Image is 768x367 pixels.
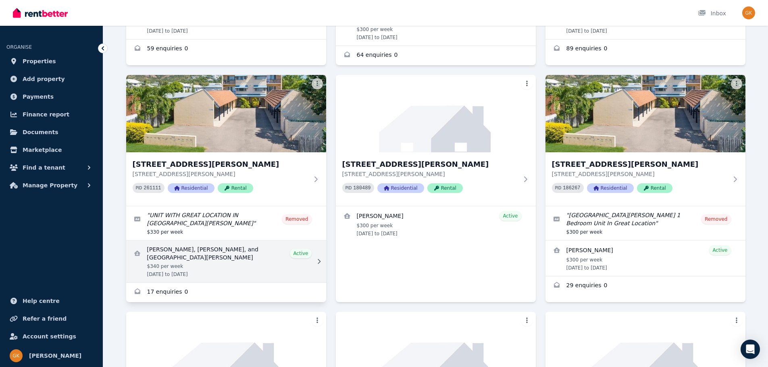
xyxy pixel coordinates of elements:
span: Residential [587,183,634,193]
span: Residential [377,183,424,193]
img: 5/140 Eyre Street, North Ward [126,75,326,152]
a: 5/140 Eyre Street, North Ward[STREET_ADDRESS][PERSON_NAME][STREET_ADDRESS][PERSON_NAME]PID 261111... [126,75,326,206]
a: Enquiries for 2/140 Eyre St, North Ward [126,39,326,59]
span: Manage Property [23,180,77,190]
p: [STREET_ADDRESS][PERSON_NAME] [342,170,518,178]
img: 6/140 Eyre St, North Ward [336,75,536,152]
button: More options [731,78,742,89]
a: Properties [6,53,96,69]
small: PID [345,186,352,190]
code: 186267 [563,185,580,191]
a: View details for Kalyan Karki, Ishwari khadka karki, and Pristina Karki [126,241,326,282]
img: Glenn Kenneally [10,349,23,362]
button: Find a tenant [6,160,96,176]
span: Documents [23,127,58,137]
span: Find a tenant [23,163,65,172]
button: More options [521,78,533,89]
span: ORGANISE [6,44,32,50]
span: Rental [218,183,253,193]
a: Add property [6,71,96,87]
code: 261111 [144,185,161,191]
button: Manage Property [6,177,96,193]
a: Enquiries for 4/140 Eyre Street, North Ward [545,39,745,59]
button: More options [731,315,742,326]
a: 7/140 Eyre Street, North Ward[STREET_ADDRESS][PERSON_NAME][STREET_ADDRESS][PERSON_NAME]PID 186267... [545,75,745,206]
a: Finance report [6,106,96,122]
button: More options [312,315,323,326]
a: Enquiries for 3/140 Eyre Street, North Ward [336,46,536,65]
h3: [STREET_ADDRESS][PERSON_NAME] [552,159,728,170]
a: Refer a friend [6,311,96,327]
span: Marketplace [23,145,62,155]
span: Refer a friend [23,314,67,323]
img: RentBetter [13,7,68,19]
h3: [STREET_ADDRESS][PERSON_NAME] [342,159,518,170]
a: Edit listing: North Ward 1 Bedroom Unit In Great Location [545,206,745,240]
a: Documents [6,124,96,140]
a: View details for Jonathan Brookes [336,206,536,242]
p: [STREET_ADDRESS][PERSON_NAME] [552,170,728,178]
code: 180489 [353,185,370,191]
a: Edit listing: UNIT WITH GREAT LOCATION IN NORTH WARD [126,206,326,240]
img: 7/140 Eyre Street, North Ward [545,75,745,152]
div: Inbox [698,9,726,17]
small: PID [555,186,562,190]
span: Help centre [23,296,60,306]
span: Payments [23,92,54,102]
span: Finance report [23,110,69,119]
div: Open Intercom Messenger [741,340,760,359]
h3: [STREET_ADDRESS][PERSON_NAME] [133,159,308,170]
span: [PERSON_NAME] [29,351,81,361]
span: Properties [23,56,56,66]
span: Add property [23,74,65,84]
button: More options [312,78,323,89]
a: 6/140 Eyre St, North Ward[STREET_ADDRESS][PERSON_NAME][STREET_ADDRESS][PERSON_NAME]PID 180489Resi... [336,75,536,206]
span: Rental [427,183,463,193]
span: Account settings [23,332,76,341]
a: Account settings [6,328,96,344]
a: Payments [6,89,96,105]
a: Marketplace [6,142,96,158]
p: [STREET_ADDRESS][PERSON_NAME] [133,170,308,178]
span: Residential [168,183,214,193]
span: Rental [637,183,672,193]
a: View details for Heath Gilbert [545,241,745,276]
a: Enquiries for 7/140 Eyre Street, North Ward [545,276,745,296]
a: Enquiries for 5/140 Eyre Street, North Ward [126,283,326,302]
a: Help centre [6,293,96,309]
button: More options [521,315,533,326]
small: PID [136,186,142,190]
img: Glenn Kenneally [742,6,755,19]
